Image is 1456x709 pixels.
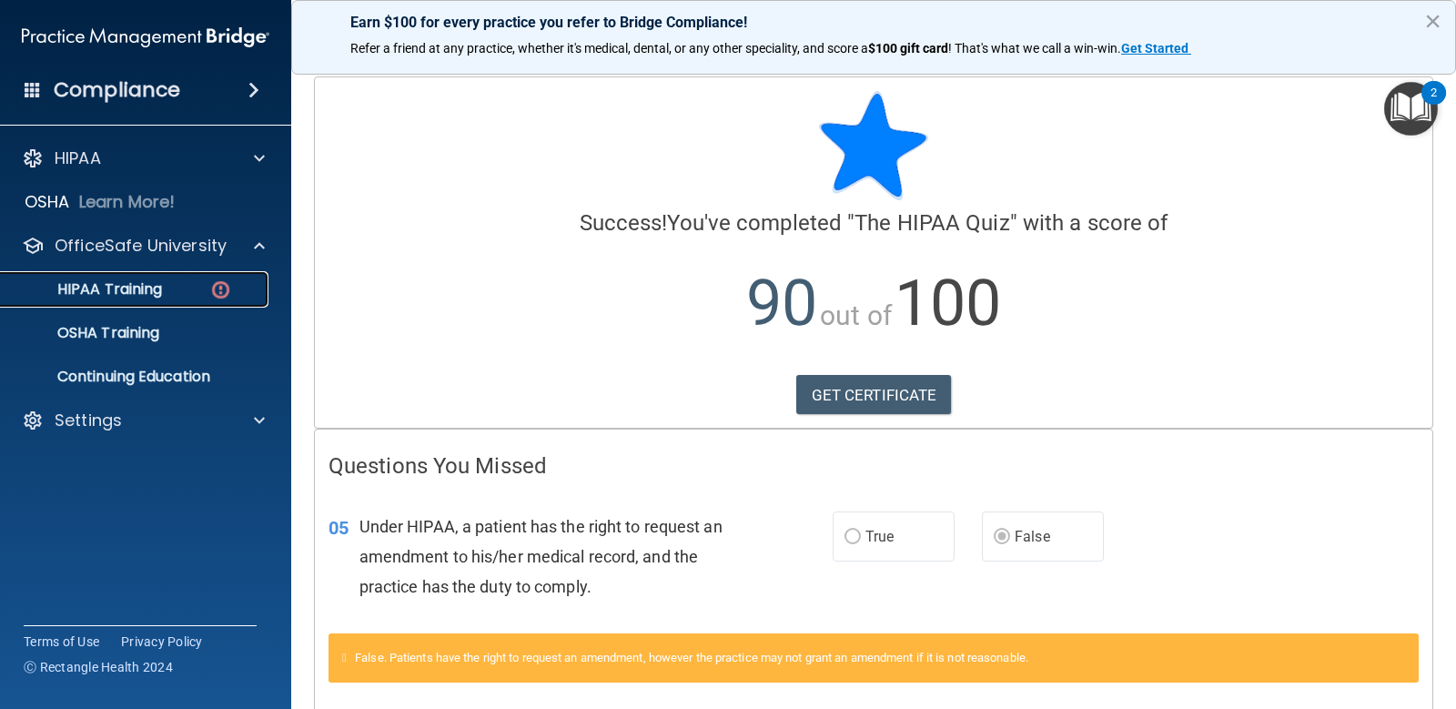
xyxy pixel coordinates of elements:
p: OSHA [25,191,70,213]
span: True [865,528,894,545]
span: Success! [580,210,668,236]
strong: Get Started [1121,41,1188,56]
span: Ⓒ Rectangle Health 2024 [24,658,173,676]
h4: You've completed " " with a score of [329,211,1419,235]
p: HIPAA Training [12,280,162,299]
a: OfficeSafe University [22,235,265,257]
p: Earn $100 for every practice you refer to Bridge Compliance! [350,14,1397,31]
span: ! That's what we call a win-win. [948,41,1121,56]
p: HIPAA [55,147,101,169]
p: Learn More! [79,191,176,213]
img: PMB logo [22,19,269,56]
p: Continuing Education [12,368,260,386]
h4: Questions You Missed [329,454,1419,478]
input: True [844,531,861,544]
span: False [1015,528,1050,545]
a: Privacy Policy [121,633,203,651]
img: danger-circle.6113f641.png [209,279,232,301]
p: OSHA Training [12,324,159,342]
input: False [994,531,1010,544]
h4: Compliance [54,77,180,103]
span: Refer a friend at any practice, whether it's medical, dental, or any other speciality, and score a [350,41,868,56]
span: 100 [895,266,1001,340]
a: Terms of Use [24,633,99,651]
button: Close [1424,6,1441,35]
a: HIPAA [22,147,265,169]
img: blue-star-rounded.9d042014.png [819,91,928,200]
a: GET CERTIFICATE [796,375,952,415]
p: Settings [55,410,122,431]
strong: $100 gift card [868,41,948,56]
span: Under HIPAA, a patient has the right to request an amendment to his/her medical record, and the p... [359,517,723,596]
span: The HIPAA Quiz [854,210,1009,236]
a: Get Started [1121,41,1191,56]
p: OfficeSafe University [55,235,227,257]
span: 05 [329,517,349,539]
div: 2 [1431,93,1437,116]
span: out of [820,299,892,331]
a: Settings [22,410,265,431]
iframe: Drift Widget Chat Controller [1365,583,1434,653]
span: False. Patients have the right to request an amendment, however the practice may not grant an ame... [355,651,1028,664]
button: Open Resource Center, 2 new notifications [1384,82,1438,136]
span: 90 [746,266,817,340]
